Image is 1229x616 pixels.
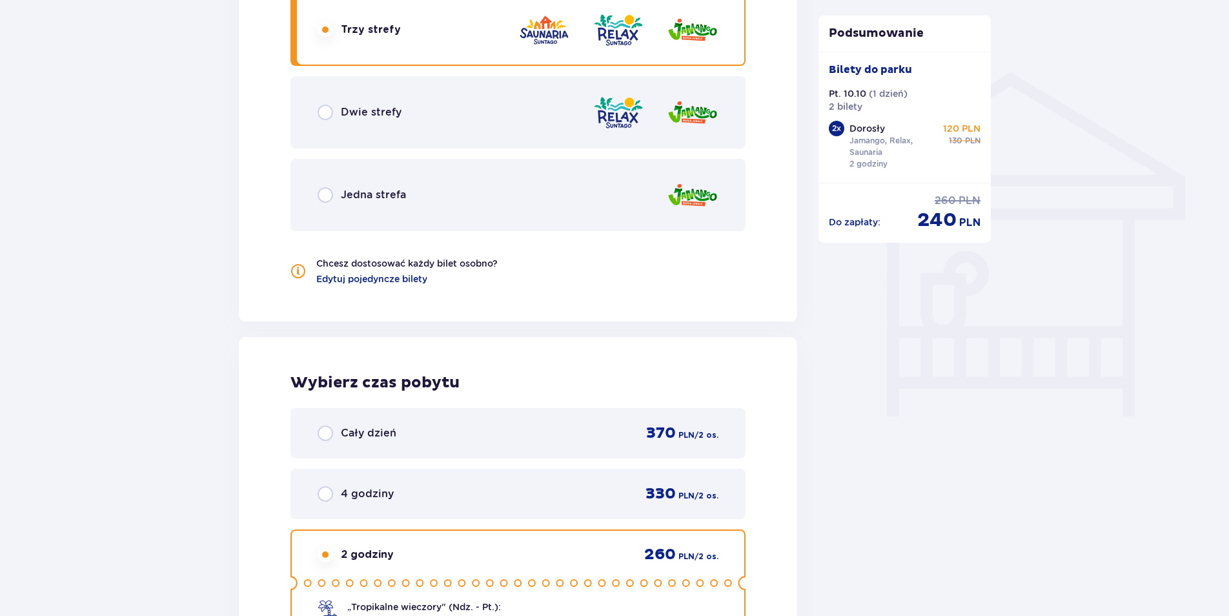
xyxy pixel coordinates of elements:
span: 260 [644,545,676,564]
span: PLN [959,216,980,230]
span: PLN [959,194,980,208]
p: Dorosły [849,122,885,135]
h2: Wybierz czas pobytu [290,373,746,393]
span: PLN [678,551,695,562]
span: 370 [646,424,676,443]
p: 2 bilety [829,100,862,113]
span: Jedna strefa [341,188,406,202]
span: PLN [678,490,695,502]
div: 2 x [829,121,844,136]
p: Jamango, Relax, Saunaria [849,135,939,158]
p: Chcesz dostosować każdy bilet osobno? [316,257,498,270]
p: ( 1 dzień ) [869,87,908,100]
img: Saunaria [518,12,570,48]
span: 330 [645,484,676,504]
span: Trzy strefy [341,23,401,37]
img: Relax [593,94,644,131]
p: 2 godziny [849,158,888,170]
img: Jamango [667,12,718,48]
p: Do zapłaty : [829,216,880,229]
span: PLN [965,135,980,147]
span: / 2 os. [695,551,718,562]
span: PLN [678,429,695,441]
span: Dwie strefy [341,105,401,119]
span: „Tropikalne wieczory" (Ndz. - Pt.): [347,601,501,613]
p: Podsumowanie [818,26,991,41]
span: / 2 os. [695,490,718,502]
span: 4 godziny [341,487,394,501]
p: Bilety do parku [829,63,912,77]
span: 240 [917,208,957,232]
span: / 2 os. [695,429,718,441]
img: Jamango [667,177,718,214]
span: Cały dzień [341,426,396,440]
p: 120 PLN [943,122,980,135]
a: Edytuj pojedyncze bilety [316,272,427,285]
p: Pt. 10.10 [829,87,866,100]
img: Jamango [667,94,718,131]
span: 2 godziny [341,548,394,562]
img: Relax [593,12,644,48]
span: 130 [949,135,962,147]
span: 260 [935,194,956,208]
